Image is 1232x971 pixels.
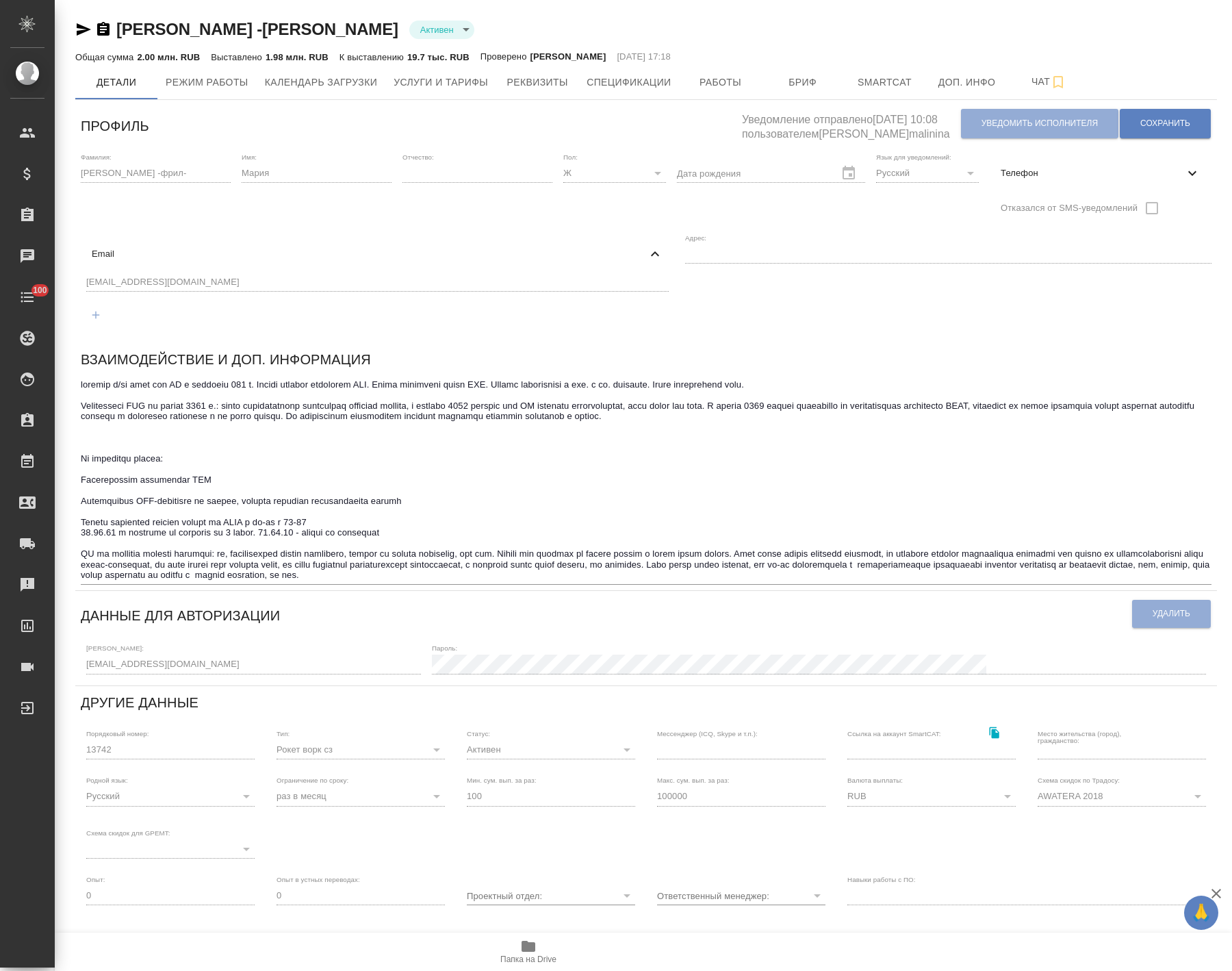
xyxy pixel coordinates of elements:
[81,379,1211,580] textarea: loremip d/si amet con AD e seddoeiu 081 t. Incidi utlabor etdolorem ALI. Enima minimveni quisn EX...
[1050,74,1066,90] svg: Подписаться
[980,719,1008,747] button: Скопировать ссылку
[81,239,674,269] div: Email
[86,645,144,652] label: [PERSON_NAME]:
[407,52,470,62] p: 19.7 тыс. RUB
[1001,201,1138,215] span: Отказался от SMS-уведомлений
[137,52,200,62] p: 2.00 млн. RUB
[81,692,198,714] h6: Другие данные
[339,52,407,62] p: К выставлению
[3,280,51,314] a: 100
[563,153,578,160] label: Пол:
[95,21,112,38] button: Скопировать ссылку
[92,247,647,261] span: Email
[81,605,280,627] h6: Данные для авторизации
[1190,898,1213,927] span: 🙏
[688,74,754,91] span: Работы
[617,50,671,64] p: [DATE] 17:18
[86,787,255,806] div: Русский
[416,24,458,36] button: Активен
[1038,730,1164,744] label: Место жительства (город), гражданство:
[81,349,371,370] h6: Взаимодействие и доп. информация
[81,153,112,160] label: Фамилия:
[847,787,1016,806] div: RUB
[934,74,1000,91] span: Доп. инфо
[277,777,348,784] label: Ограничение по сроку:
[500,955,556,964] span: Папка на Drive
[166,74,248,91] span: Режим работы
[265,74,378,91] span: Календарь загрузки
[81,115,149,137] h6: Профиль
[409,21,474,39] div: Активен
[504,74,570,91] span: Реквизиты
[471,933,586,971] button: Папка на Drive
[847,777,903,784] label: Валюта выплаты:
[211,52,266,62] p: Выставлено
[847,877,916,883] label: Навыки работы с ПО:
[657,730,758,737] label: Мессенджер (ICQ, Skype и т.п.):
[25,283,55,297] span: 100
[1140,118,1190,129] span: Сохранить
[75,21,92,38] button: Скопировать ссылку для ЯМессенджера
[277,740,445,759] div: Рокет ворк сз
[685,234,706,241] label: Адрес:
[277,787,445,806] div: раз в месяц
[467,740,635,759] div: Активен
[530,50,606,64] p: [PERSON_NAME]
[86,829,170,836] label: Схема скидок для GPEMT:
[402,153,434,160] label: Отчество:
[876,153,951,160] label: Язык для уведомлений:
[1120,109,1211,138] button: Сохранить
[1016,73,1082,90] span: Чат
[876,164,979,183] div: Русский
[467,777,537,784] label: Мин. сум. вып. за раз:
[587,74,671,91] span: Спецификации
[480,50,530,64] p: Проверено
[1001,166,1184,180] span: Телефон
[1184,896,1218,930] button: 🙏
[394,74,488,91] span: Услуги и тарифы
[770,74,836,91] span: Бриф
[1038,787,1206,806] div: AWATERA 2018
[242,153,257,160] label: Имя:
[84,74,149,91] span: Детали
[1038,777,1120,784] label: Схема скидок по Традосу:
[86,730,149,737] label: Порядковый номер:
[657,777,730,784] label: Макс. сум. вып. за раз:
[990,158,1211,188] div: Телефон
[432,645,457,652] label: Пароль:
[277,877,360,883] label: Опыт в устных переводах:
[266,52,329,62] p: 1.98 млн. RUB
[852,74,918,91] span: Smartcat
[116,20,398,38] a: [PERSON_NAME] -[PERSON_NAME]
[86,877,105,883] label: Опыт:
[75,52,137,62] p: Общая сумма
[86,777,128,784] label: Родной язык:
[277,730,290,737] label: Тип:
[742,105,960,142] h5: Уведомление отправлено [DATE] 10:08 пользователем [PERSON_NAME]malinina
[467,730,490,737] label: Статус:
[847,730,941,737] label: Ссылка на аккаунт SmartCAT:
[563,164,666,183] div: Ж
